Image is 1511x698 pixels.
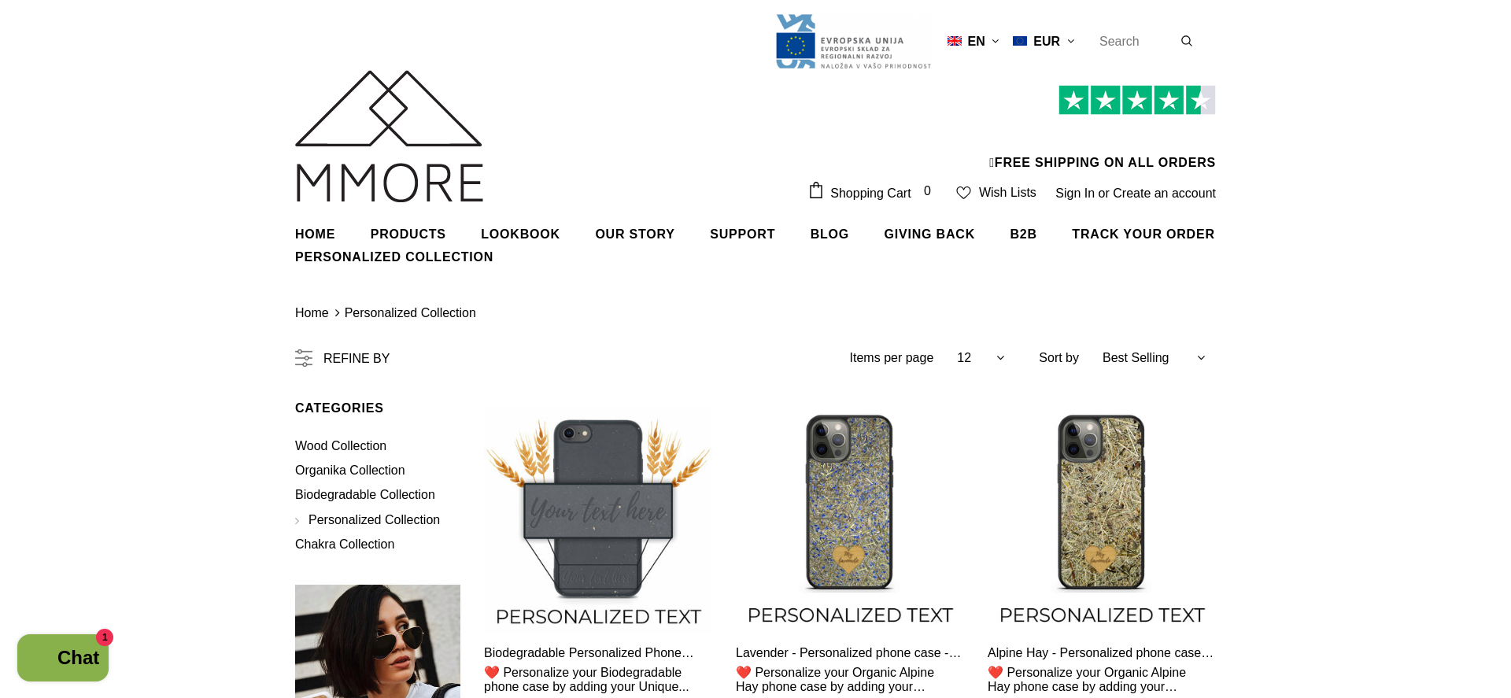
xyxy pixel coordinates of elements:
a: Giving back [885,214,975,253]
span: 0 [918,183,937,201]
a: Home [295,214,335,253]
img: Trust Pilot Stars [1058,85,1216,116]
span: Home [295,227,335,241]
iframe: Customer reviews powered by Trustpilot [807,115,1216,156]
span: Refine by [323,352,390,366]
span: Personalized Collection [295,250,493,264]
a: Track your order [1072,214,1214,253]
span: Shopping Cart [830,187,911,201]
div: ❤️ Personalize your Organic Alpine Hay phone case by adding your Unique... [988,666,1216,695]
a: Personalized Collection [295,508,440,532]
a: Biodegradable Collection [295,482,435,507]
a: Personalized Collection [345,306,476,319]
span: Wood Collection [295,439,386,452]
a: Javni Razpis [774,34,932,47]
span: Wish Lists [979,186,1036,200]
a: Our Story [595,214,674,253]
a: Chakra Collection [295,532,394,556]
span: Products [371,227,446,241]
a: Lookbook [481,214,560,253]
a: Create an account [1113,187,1216,200]
a: Wood Collection [295,434,386,458]
span: Chakra Collection [295,537,394,551]
span: B2B [1010,227,1036,241]
a: Wish Lists [956,180,1036,206]
div: ❤️ Personalize your Organic Alpine Hay phone case by adding your Unique... [736,666,964,695]
span: 12 [957,351,971,365]
span: support [710,227,775,241]
span: Categories [295,401,384,415]
img: Javni Razpis [774,13,932,70]
span: Alpine Hay - Personalized phone case - Personalized gift [988,646,1214,674]
a: Home [295,306,329,320]
input: Search Site [1090,31,1180,52]
span: Biodegradable Collection [295,488,435,501]
img: i-lang-1.png [948,34,962,47]
a: Alpine Hay - Personalized phone case - Personalized gift [988,646,1216,660]
img: MMORE Cases [295,70,483,202]
span: Track your order [1072,227,1214,241]
a: Organika Collection [295,458,405,482]
a: support [710,214,775,253]
label: Sort by [1039,351,1079,365]
span: Personalized Collection [308,513,440,526]
span: en [968,35,985,49]
span: or [1099,187,1110,200]
span: Giving back [885,227,975,241]
span: Lavender - Personalized phone case - Personalized gift [736,646,961,674]
span: Our Story [595,227,674,241]
span: Organika Collection [295,463,405,477]
a: Shopping Cart 0 [807,181,944,205]
span: Biodegradable Personalized Phone Case - Black [484,646,694,674]
div: ❤️ Personalize your Biodegradable phone case by adding your Unique... [484,666,712,695]
span: Lookbook [481,227,560,241]
a: Products [371,214,446,253]
a: Blog [811,214,849,253]
inbox-online-store-chat: Shopify online store chat [13,634,113,685]
span: Best Selling [1103,351,1169,365]
a: B2B [1010,214,1036,253]
a: Lavender - Personalized phone case - Personalized gift [736,646,964,660]
a: Biodegradable Personalized Phone Case - Black [484,646,712,660]
span: Blog [811,227,849,241]
span: FREE SHIPPING ON ALL ORDERS [807,92,1216,169]
span: EUR [1033,35,1060,49]
label: Items per page [850,351,934,365]
a: Sign In [1055,187,1095,200]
